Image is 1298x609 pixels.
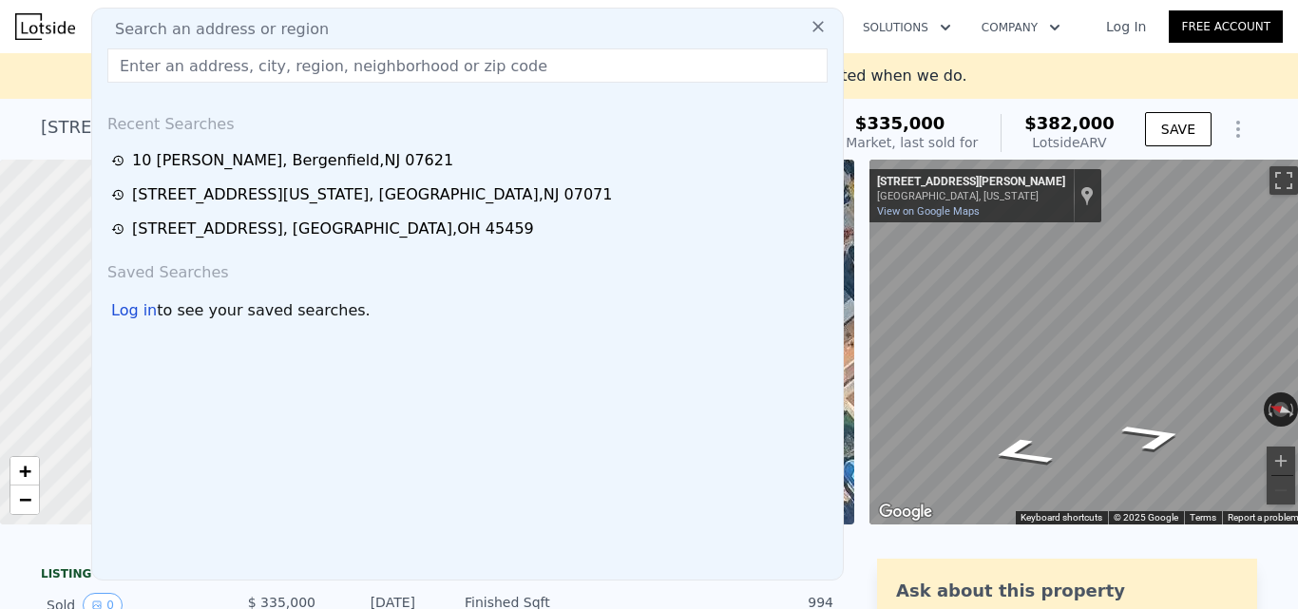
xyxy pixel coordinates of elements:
button: Rotate counterclockwise [1264,392,1274,427]
a: Zoom out [10,485,39,514]
a: Log In [1083,17,1169,36]
span: to see your saved searches. [157,299,370,322]
div: [STREET_ADDRESS][PERSON_NAME] [877,175,1065,190]
span: + [19,459,31,483]
div: Ask about this property [896,578,1238,604]
a: Open this area in Google Maps (opens a new window) [874,500,937,524]
div: [GEOGRAPHIC_DATA], [US_STATE] [877,190,1065,202]
div: Lotside ARV [1024,133,1115,152]
button: Toggle fullscreen view [1269,166,1298,195]
div: LISTING & SALE HISTORY [41,566,421,585]
img: Google [874,500,937,524]
span: $335,000 [855,113,945,133]
div: Off Market, last sold for [822,133,978,152]
a: 10 [PERSON_NAME], Bergenfield,NJ 07621 [111,149,830,172]
button: Zoom in [1267,447,1295,475]
button: Rotate clockwise [1288,392,1298,427]
div: [STREET_ADDRESS] , [GEOGRAPHIC_DATA] , OH 45459 [132,218,534,240]
button: Zoom out [1267,476,1295,504]
path: Go Southeast, Anderson Ave [1094,415,1214,459]
button: Show Options [1219,110,1257,148]
a: [STREET_ADDRESS][US_STATE], [GEOGRAPHIC_DATA],NJ 07071 [111,183,830,206]
a: Terms (opens in new tab) [1190,512,1216,523]
a: Show location on map [1080,185,1094,206]
div: [STREET_ADDRESS][US_STATE] , [GEOGRAPHIC_DATA] , NJ 07071 [132,183,612,206]
div: 10 [PERSON_NAME] , Bergenfield , NJ 07621 [132,149,453,172]
button: Solutions [848,10,966,45]
img: Lotside [15,13,75,40]
span: Search an address or region [100,18,329,41]
span: $382,000 [1024,113,1115,133]
button: Keyboard shortcuts [1021,511,1102,524]
span: − [19,487,31,511]
div: Recent Searches [100,98,835,143]
div: [STREET_ADDRESS][PERSON_NAME] , Wallington , NJ 07057 [41,114,543,141]
button: Company [966,10,1076,45]
a: Zoom in [10,457,39,485]
a: Free Account [1169,10,1283,43]
a: [STREET_ADDRESS], [GEOGRAPHIC_DATA],OH 45459 [111,218,830,240]
div: Log in [111,299,157,322]
button: SAVE [1145,112,1212,146]
path: Go Northwest, Anderson Ave [961,430,1080,474]
a: View on Google Maps [877,205,980,218]
input: Enter an address, city, region, neighborhood or zip code [107,48,828,83]
div: Saved Searches [100,246,835,292]
span: © 2025 Google [1114,512,1178,523]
